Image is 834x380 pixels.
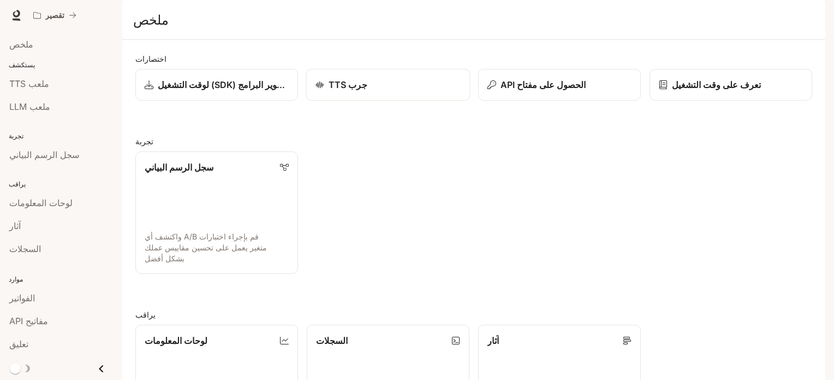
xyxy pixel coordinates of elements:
[135,151,298,274] a: سجل الرسم البيانيقم بإجراء اختبارات A/B واكتشف أي متغير يعمل على تحسين مقاييس عملك بشكل أفضل
[145,232,267,263] font: قم بإجراء اختبارات A/B واكتشف أي متغير يعمل على تحسين مقاييس عملك بشكل أفضل
[329,79,367,90] font: جرب TTS
[45,10,64,20] font: تقصير
[158,79,362,90] font: تنزيل مجموعة أدوات تطوير البرامج (SDK) لوقت التشغيل
[135,69,298,101] a: تنزيل مجموعة أدوات تطوير البرامج (SDK) لوقت التشغيل
[487,335,499,346] font: آثار
[316,335,348,346] font: السجلات
[306,69,470,101] a: جرب TTS
[135,310,156,319] font: يراقب
[478,69,641,101] button: الحصول على مفتاح API
[501,79,586,90] font: الحصول على مفتاح API
[28,4,81,26] button: جميع مساحات العمل
[650,69,812,101] a: تعرف على وقت التشغيل
[135,54,166,63] font: اختصارات
[145,335,207,346] font: لوحات المعلومات
[133,11,168,28] font: ملخص
[135,137,153,146] font: تجربة
[672,79,761,90] font: تعرف على وقت التشغيل
[145,162,213,173] font: سجل الرسم البياني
